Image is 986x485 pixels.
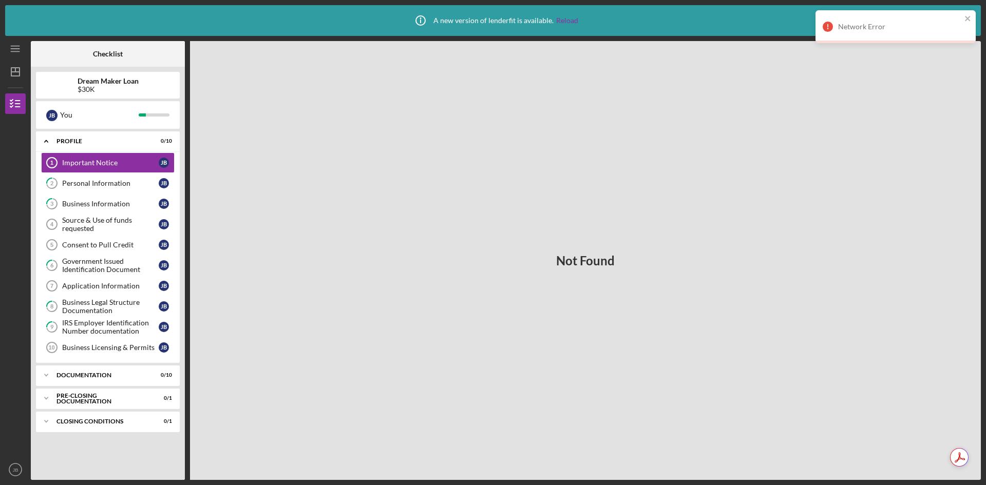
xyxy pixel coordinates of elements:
a: 3Business InformationJB [41,193,175,214]
div: J B [159,158,169,168]
tspan: 3 [50,201,53,207]
tspan: 10 [48,344,54,351]
div: Documentation [56,372,146,378]
a: 2Personal InformationJB [41,173,175,193]
tspan: 4 [50,221,54,227]
div: A new version of lenderfit is available. [408,8,578,33]
div: J B [159,260,169,270]
a: 6Government Issued Identification DocumentJB [41,255,175,276]
div: Business Information [62,200,159,208]
div: Business Legal Structure Documentation [62,298,159,315]
div: J B [159,240,169,250]
div: Network Error [838,23,961,31]
tspan: 8 [50,303,53,310]
div: Application Information [62,282,159,290]
div: J B [159,301,169,312]
div: Government Issued Identification Document [62,257,159,274]
a: 1Important NoticeJB [41,152,175,173]
a: 9IRS Employer Identification Number documentationJB [41,317,175,337]
div: J B [159,322,169,332]
div: J B [159,219,169,229]
div: IRS Employer Identification Number documentation [62,319,159,335]
b: Dream Maker Loan [78,77,139,85]
tspan: 1 [50,160,53,166]
div: Profile [56,138,146,144]
div: Personal Information [62,179,159,187]
text: JB [12,467,18,473]
tspan: 9 [50,324,54,331]
tspan: 5 [50,242,53,248]
a: 8Business Legal Structure DocumentationJB [41,296,175,317]
b: Checklist [93,50,123,58]
div: Source & Use of funds requested [62,216,159,232]
button: close [964,14,972,24]
div: J B [159,281,169,291]
tspan: 6 [50,262,54,269]
div: $30K [78,85,139,93]
a: 10Business Licensing & PermitsJB [41,337,175,358]
tspan: 2 [50,180,53,187]
div: You [60,106,139,124]
div: J B [159,342,169,353]
div: Business Licensing & Permits [62,343,159,352]
a: Reload [556,16,578,25]
a: 4Source & Use of funds requestedJB [41,214,175,235]
div: J B [159,199,169,209]
tspan: 7 [50,283,53,289]
a: 7Application InformationJB [41,276,175,296]
div: J B [159,178,169,188]
div: Important Notice [62,159,159,167]
h3: Not Found [556,254,615,268]
div: 0 / 10 [154,138,172,144]
div: Pre-Closing Documentation [56,393,146,404]
div: Closing Conditions [56,418,146,424]
div: 0 / 1 [154,418,172,424]
div: 0 / 10 [154,372,172,378]
a: 5Consent to Pull CreditJB [41,235,175,255]
button: JB [5,459,26,480]
div: 0 / 1 [154,395,172,401]
div: Consent to Pull Credit [62,241,159,249]
div: J B [46,110,58,121]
